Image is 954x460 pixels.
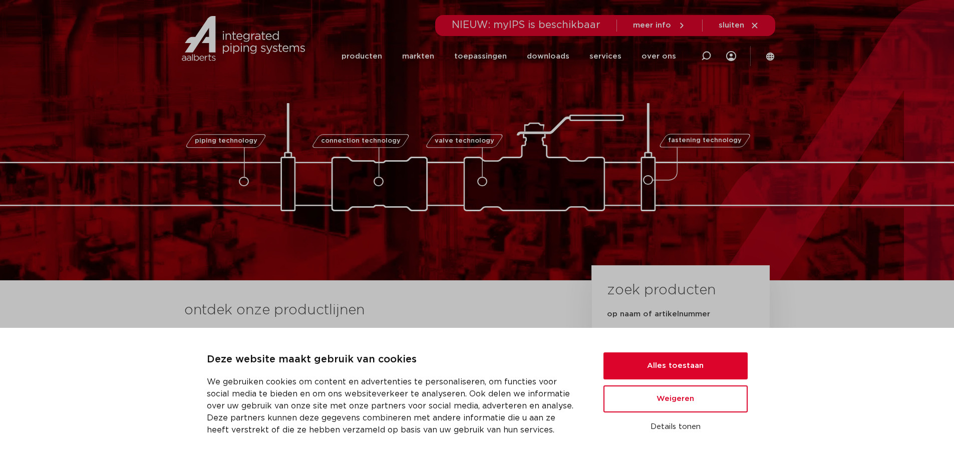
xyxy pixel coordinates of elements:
a: sluiten [719,21,759,30]
span: valve technology [435,138,494,144]
a: downloads [527,37,569,76]
a: toepassingen [454,37,507,76]
span: sluiten [719,22,744,29]
button: Weigeren [603,385,748,412]
p: Deze website maakt gebruik van cookies [207,352,579,368]
label: op naam of artikelnummer [607,309,710,319]
a: over ons [642,37,676,76]
span: piping technology [195,138,257,144]
button: Details tonen [603,418,748,435]
a: producten [342,37,382,76]
a: meer info [633,21,686,30]
span: fastening technology [668,138,742,144]
div: my IPS [726,45,736,67]
a: services [589,37,621,76]
a: markten [402,37,434,76]
h3: zoek producten [607,280,716,300]
span: connection technology [321,138,400,144]
button: Alles toestaan [603,352,748,379]
span: NIEUW: myIPS is beschikbaar [452,20,600,30]
nav: Menu [342,37,676,76]
h3: ontdek onze productlijnen [184,300,558,320]
span: meer info [633,22,671,29]
p: We gebruiken cookies om content en advertenties te personaliseren, om functies voor social media ... [207,376,579,436]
